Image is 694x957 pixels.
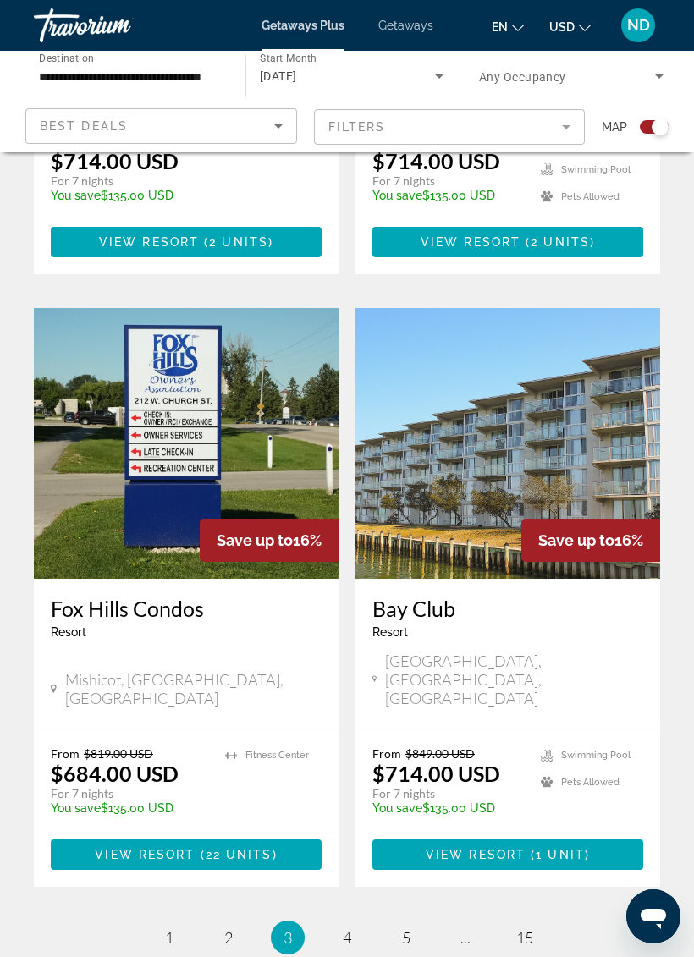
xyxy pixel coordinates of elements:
[536,848,585,861] span: 1 unit
[460,928,471,947] span: ...
[561,750,631,761] span: Swimming Pool
[355,308,660,579] img: DG15E01X.jpg
[627,17,650,34] span: ND
[51,227,322,257] button: View Resort(2 units)
[402,928,410,947] span: 5
[521,519,660,562] div: 16%
[479,70,566,84] span: Any Occupancy
[34,921,660,954] nav: Pagination
[372,189,422,202] span: You save
[616,8,660,43] button: User Menu
[372,596,643,621] a: Bay Club
[526,848,590,861] span: ( )
[217,531,293,549] span: Save up to
[51,801,208,815] p: $135.00 USD
[165,928,173,947] span: 1
[372,173,524,189] p: For 7 nights
[520,235,595,249] span: ( )
[372,801,422,815] span: You save
[51,761,179,786] p: $684.00 USD
[199,235,273,249] span: ( )
[549,20,575,34] span: USD
[51,786,208,801] p: For 7 nights
[39,52,94,63] span: Destination
[99,235,199,249] span: View Resort
[372,839,643,870] button: View Resort(1 unit)
[51,596,322,621] a: Fox Hills Condos
[531,235,590,249] span: 2 units
[516,928,533,947] span: 15
[372,761,500,786] p: $714.00 USD
[206,848,273,861] span: 22 units
[51,839,322,870] button: View Resort(22 units)
[51,148,179,173] p: $714.00 USD
[492,14,524,39] button: Change language
[372,786,524,801] p: For 7 nights
[372,625,408,639] span: Resort
[284,928,292,947] span: 3
[51,173,202,189] p: For 7 nights
[51,625,86,639] span: Resort
[262,19,344,32] a: Getaways Plus
[209,235,268,249] span: 2 units
[385,652,643,707] span: [GEOGRAPHIC_DATA], [GEOGRAPHIC_DATA], [GEOGRAPHIC_DATA]
[51,746,80,761] span: From
[224,928,233,947] span: 2
[372,801,524,815] p: $135.00 USD
[426,848,526,861] span: View Resort
[549,14,591,39] button: Change currency
[84,746,153,761] span: $819.00 USD
[260,52,317,64] span: Start Month
[260,69,297,83] span: [DATE]
[40,116,283,136] mat-select: Sort by
[40,119,128,133] span: Best Deals
[372,746,401,761] span: From
[51,189,202,202] p: $135.00 USD
[561,164,631,175] span: Swimming Pool
[372,148,500,173] p: $714.00 USD
[34,308,339,579] img: 1245E02X.jpg
[626,889,680,943] iframe: Button to launch messaging window
[561,777,620,788] span: Pets Allowed
[34,3,203,47] a: Travorium
[51,801,101,815] span: You save
[195,848,277,861] span: ( )
[245,750,309,761] span: Fitness Center
[65,670,322,707] span: Mishicot, [GEOGRAPHIC_DATA], [GEOGRAPHIC_DATA]
[405,746,475,761] span: $849.00 USD
[200,519,339,562] div: 16%
[602,115,627,139] span: Map
[492,20,508,34] span: en
[51,189,101,202] span: You save
[421,235,520,249] span: View Resort
[343,928,351,947] span: 4
[561,191,620,202] span: Pets Allowed
[538,531,614,549] span: Save up to
[372,189,524,202] p: $135.00 USD
[372,227,643,257] button: View Resort(2 units)
[378,19,433,32] a: Getaways
[314,108,586,146] button: Filter
[95,848,195,861] span: View Resort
